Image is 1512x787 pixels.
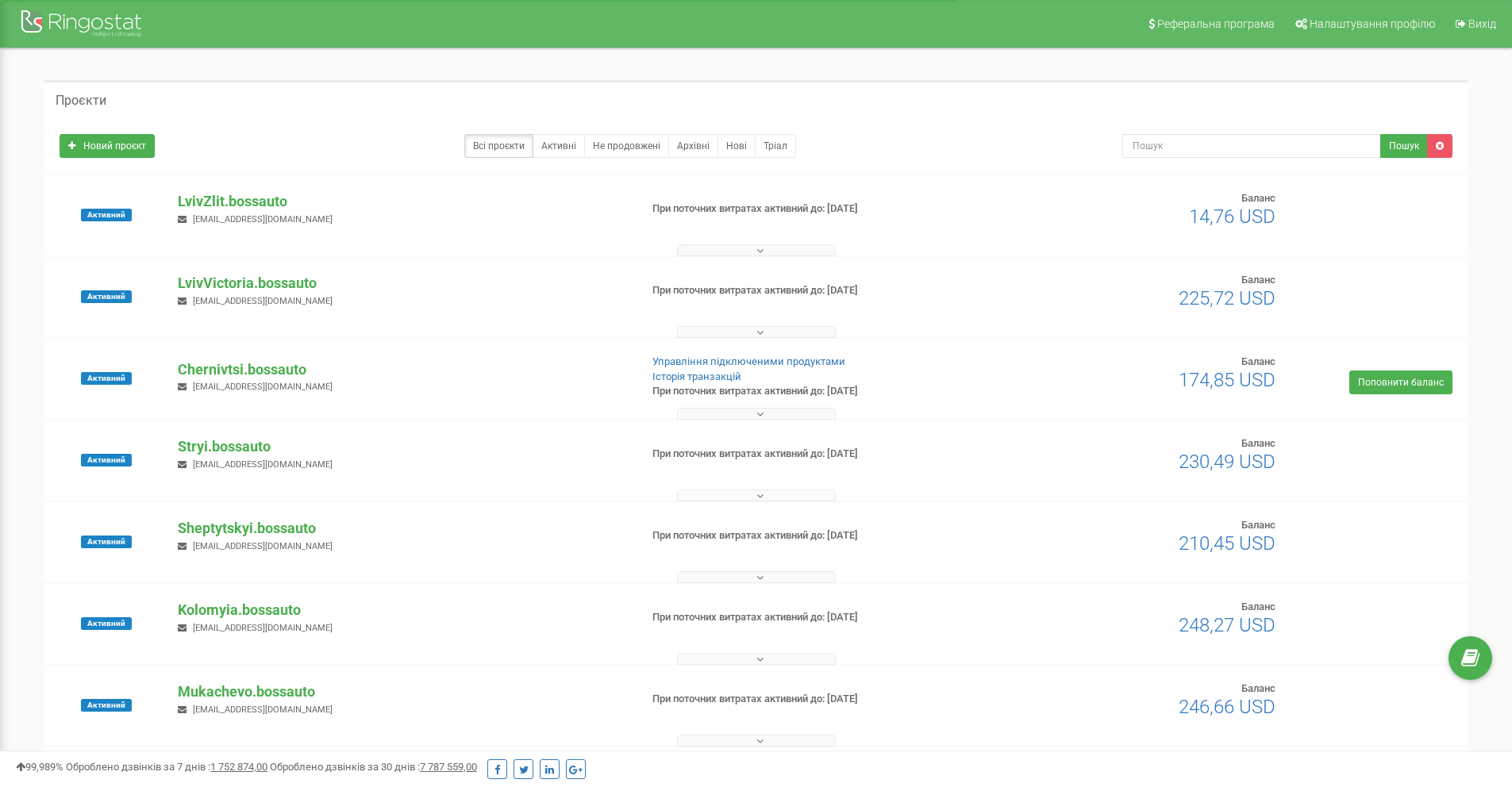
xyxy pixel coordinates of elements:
[1179,369,1275,391] span: 174,85 USD
[1189,205,1275,228] span: 14,76 USD
[652,355,845,367] a: Управління підключеними продуктами
[652,528,983,543] p: При поточних витратах активний до: [DATE]
[718,134,756,158] a: Нові
[420,761,477,773] u: 7 787 559,00
[81,372,132,385] span: Активний
[652,447,983,462] p: При поточних витратах активний до: [DATE]
[178,681,626,702] p: Mukachevo.bossauto
[60,134,155,158] a: Новий проєкт
[193,459,333,470] span: [EMAIL_ADDRESS][DOMAIN_NAME]
[584,134,669,158] a: Не продовжені
[193,704,333,715] span: [EMAIL_ADDRESS][DOMAIN_NAME]
[178,191,626,212] p: LvivZlit.bossauto
[1179,287,1275,309] span: 225,72 USD
[652,610,983,625] p: При поточних витратах активний до: [DATE]
[178,518,626,539] p: Sheptytskyi.bossauto
[193,296,333,306] span: [EMAIL_ADDRESS][DOMAIN_NAME]
[1241,192,1275,204] span: Баланс
[1241,682,1275,694] span: Баланс
[193,623,333,633] span: [EMAIL_ADDRESS][DOMAIN_NAME]
[1349,370,1452,394] a: Поповнити баланс
[1241,355,1275,367] span: Баланс
[81,536,132,548] span: Активний
[533,134,585,158] a: Активні
[1157,17,1275,30] span: Реферальна програма
[1241,601,1275,612] span: Баланс
[81,617,132,630] span: Активний
[193,382,333,392] span: [EMAIL_ADDRESS][DOMAIN_NAME]
[1179,451,1275,473] span: 230,49 USD
[668,134,718,158] a: Архівні
[1310,17,1435,30] span: Налаштування профілю
[178,600,626,620] p: Kolomyia.bossauto
[193,214,333,225] span: [EMAIL_ADDRESS][DOMAIN_NAME]
[1468,17,1496,30] span: Вихід
[652,370,741,382] a: Історія транзакцій
[210,761,267,773] u: 1 752 874,00
[1241,519,1275,531] span: Баланс
[193,541,333,551] span: [EMAIL_ADDRESS][DOMAIN_NAME]
[178,436,626,457] p: Stryi.bossauto
[1179,696,1275,718] span: 246,66 USD
[652,692,983,707] p: При поточних витратах активний до: [DATE]
[1380,134,1428,158] button: Пошук
[270,761,477,773] span: Оброблено дзвінків за 30 днів :
[81,699,132,712] span: Активний
[1122,134,1381,158] input: Пошук
[81,454,132,466] span: Активний
[755,134,796,158] a: Тріал
[56,94,106,108] h5: Проєкти
[178,273,626,294] p: LvivVictoria.bossauto
[81,209,132,221] span: Активний
[652,202,983,217] p: При поточних витратах активний до: [DATE]
[66,761,267,773] span: Оброблено дзвінків за 7 днів :
[1179,532,1275,555] span: 210,45 USD
[652,283,983,298] p: При поточних витратах активний до: [DATE]
[16,761,63,773] span: 99,989%
[1179,614,1275,636] span: 248,27 USD
[1241,437,1275,449] span: Баланс
[178,359,626,380] p: Chernivtsi.bossauto
[81,290,132,303] span: Активний
[652,384,983,399] p: При поточних витратах активний до: [DATE]
[464,134,533,158] a: Всі проєкти
[1241,274,1275,286] span: Баланс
